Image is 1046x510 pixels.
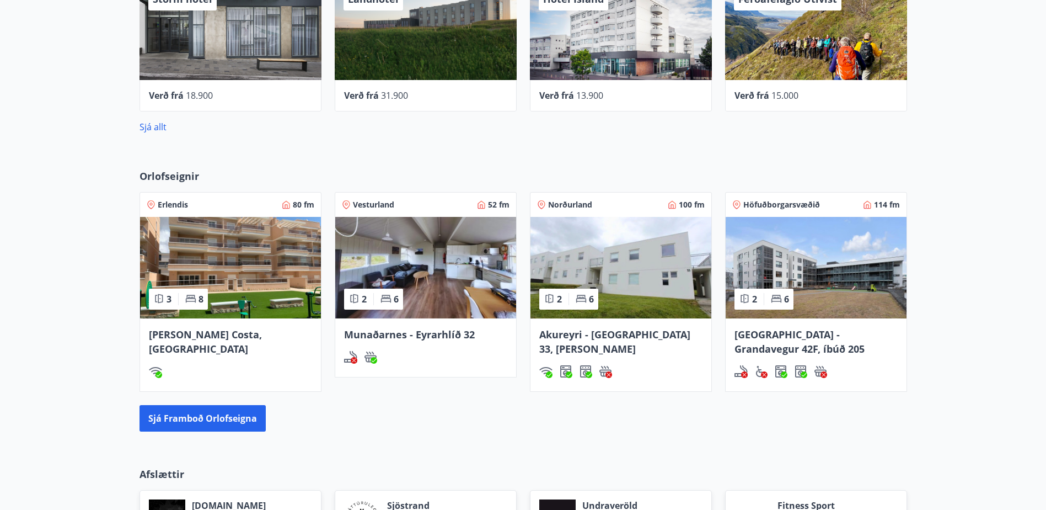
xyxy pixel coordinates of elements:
[344,328,475,341] span: Munaðarnes - Eyrarhlíð 32
[774,365,787,378] div: Þvottavél
[149,328,262,355] span: [PERSON_NAME] Costa, [GEOGRAPHIC_DATA]
[539,365,552,378] div: Þráðlaust net
[186,89,213,102] span: 18.900
[488,199,509,210] span: 52 fm
[559,365,572,378] div: Þvottavél
[158,199,188,210] span: Erlendis
[774,365,787,378] img: Dl16BY4EX9PAW649lg1C3oBuIaAsR6QVDQBO2cTm.svg
[381,89,408,102] span: 31.900
[734,365,748,378] img: QNIUl6Cv9L9rHgMXwuzGLuiJOj7RKqxk9mBFPqjq.svg
[579,365,592,378] img: hddCLTAnxqFUMr1fxmbGG8zWilo2syolR0f9UjPn.svg
[599,365,612,378] div: Heitur pottur
[149,89,184,102] span: Verð frá
[199,293,203,305] span: 8
[576,89,603,102] span: 13.900
[140,467,907,481] p: Afslættir
[599,365,612,378] img: h89QDIuHlAdpqTriuIvuEWkTH976fOgBEOOeu1mi.svg
[539,89,574,102] span: Verð frá
[539,328,690,355] span: Akureyri - [GEOGRAPHIC_DATA] 33, [PERSON_NAME]
[140,169,199,183] span: Orlofseignir
[364,350,377,364] div: Heitur pottur
[344,89,379,102] span: Verð frá
[293,199,314,210] span: 80 fm
[149,365,162,378] div: Þráðlaust net
[679,199,705,210] span: 100 fm
[589,293,594,305] span: 6
[559,365,572,378] img: Dl16BY4EX9PAW649lg1C3oBuIaAsR6QVDQBO2cTm.svg
[726,217,906,318] img: Paella dish
[140,217,321,318] img: Paella dish
[140,405,266,432] button: Sjá framboð orlofseigna
[734,365,748,378] div: Reykingar / Vape
[579,365,592,378] div: Þurrkari
[364,350,377,364] img: h89QDIuHlAdpqTriuIvuEWkTH976fOgBEOOeu1mi.svg
[344,350,357,364] div: Reykingar / Vape
[794,365,807,378] img: hddCLTAnxqFUMr1fxmbGG8zWilo2syolR0f9UjPn.svg
[539,365,552,378] img: HJRyFFsYp6qjeUYhR4dAD8CaCEsnIFYZ05miwXoh.svg
[794,365,807,378] div: Þurrkari
[149,365,162,378] img: HJRyFFsYp6qjeUYhR4dAD8CaCEsnIFYZ05miwXoh.svg
[734,328,865,355] span: [GEOGRAPHIC_DATA] - Grandavegur 42F, íbúð 205
[874,199,900,210] span: 114 fm
[814,365,827,378] img: h89QDIuHlAdpqTriuIvuEWkTH976fOgBEOOeu1mi.svg
[743,199,820,210] span: Höfuðborgarsvæðið
[734,89,769,102] span: Verð frá
[353,199,394,210] span: Vesturland
[167,293,171,305] span: 3
[530,217,711,318] img: Paella dish
[344,350,357,364] img: QNIUl6Cv9L9rHgMXwuzGLuiJOj7RKqxk9mBFPqjq.svg
[557,293,562,305] span: 2
[814,365,827,378] div: Heitur pottur
[362,293,367,305] span: 2
[771,89,798,102] span: 15.000
[754,365,768,378] div: Aðgengi fyrir hjólastól
[784,293,789,305] span: 6
[548,199,592,210] span: Norðurland
[752,293,757,305] span: 2
[140,121,167,133] a: Sjá allt
[335,217,516,318] img: Paella dish
[394,293,399,305] span: 6
[754,365,768,378] img: 8IYIKVZQyRlUC6HQIIUSdjpPGRncJsz2RzLgWvp4.svg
